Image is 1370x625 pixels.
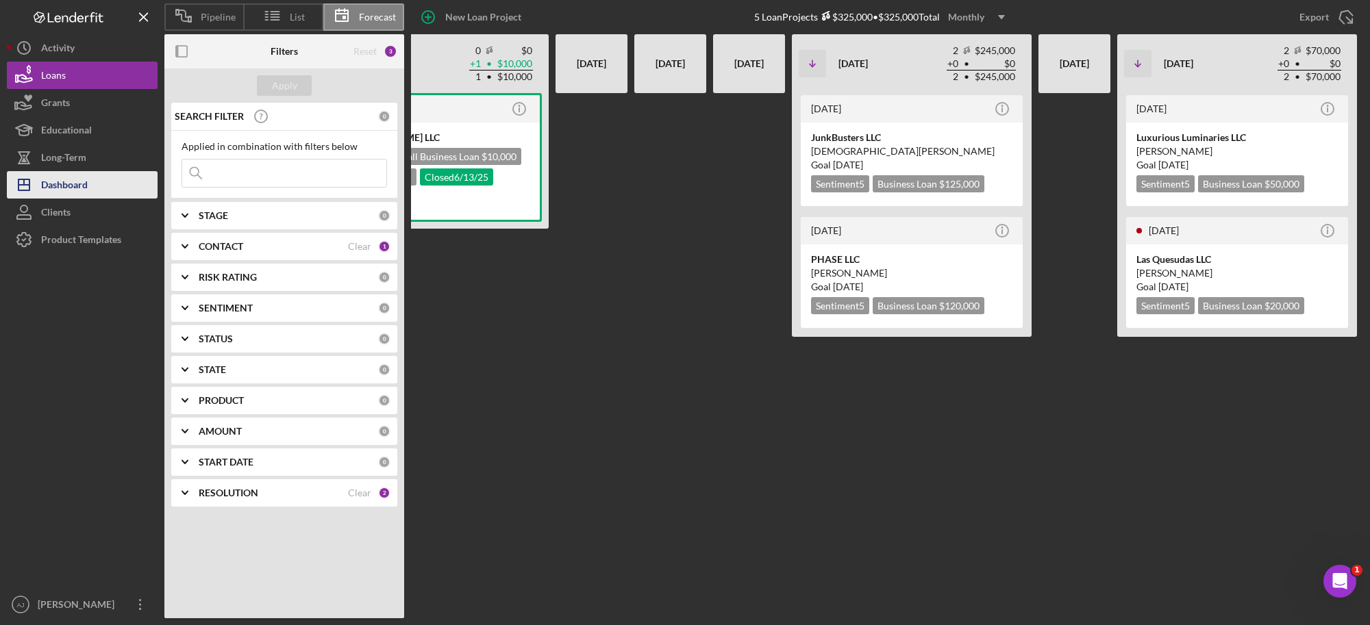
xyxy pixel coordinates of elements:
button: Product Templates [7,226,158,253]
td: + 0 [947,58,959,71]
button: Loans [7,62,158,89]
b: STATUS [199,333,233,344]
div: 2 [378,487,390,499]
div: 0 [378,110,390,123]
text: AJ [16,601,24,609]
div: Sentiment 5 [811,175,869,192]
div: [DATE] [562,40,621,88]
button: New Loan Project [411,3,535,31]
div: Closed 6/13/25 [420,168,493,186]
td: $0 [497,44,533,58]
span: • [1293,73,1301,81]
div: [PERSON_NAME] [811,266,1012,280]
div: Reset [353,46,377,57]
div: Las Quesudas LLC [1136,253,1338,266]
div: 1 [378,240,390,253]
span: $20,000 [1265,300,1299,311]
div: [PERSON_NAME] [1136,144,1338,158]
iframe: Intercom live chat [1323,565,1356,598]
td: 1 [469,71,482,84]
div: Activity [41,34,75,65]
span: Goal [1136,281,1188,292]
div: Educational [41,116,92,147]
div: Apply [272,75,297,96]
a: Clients [7,199,158,226]
td: $70,000 [1305,44,1341,58]
td: + 1 [469,58,482,71]
a: [DATE]JunkBusters LLC[DEMOGRAPHIC_DATA][PERSON_NAME]Goal [DATE]Sentiment5Business Loan $125,000 [799,93,1025,208]
b: START DATE [199,457,253,468]
div: [PERSON_NAME] [1136,266,1338,280]
div: 5 Loan Projects • $325,000 Total [754,7,1013,27]
div: Loans [41,62,66,92]
span: • [1293,60,1301,68]
div: The [PERSON_NAME] LLC [328,131,530,144]
b: SENTIMENT [199,303,253,314]
div: $325,000 [818,11,873,23]
span: • [485,73,493,81]
td: $245,000 [974,44,1016,58]
button: Export [1286,3,1363,31]
div: 0 [378,302,390,314]
span: • [962,60,971,68]
span: 1 [1352,565,1362,576]
td: $245,000 [974,71,1016,84]
div: Long-Term [41,144,86,175]
span: Goal [811,281,863,292]
div: Business Loan [873,175,984,192]
div: [DATE] [720,40,778,88]
div: 3 [384,44,397,58]
td: $70,000 [1305,71,1341,84]
time: 2025-05-16 16:39 [1136,103,1167,114]
button: Educational [7,116,158,144]
b: PRODUCT [199,395,244,406]
time: 10/15/2025 [833,159,863,170]
div: Small Business Loan $10,000 [390,148,521,165]
div: [DEMOGRAPHIC_DATA][PERSON_NAME] [811,144,1012,158]
div: PHASE LLC [811,253,1012,266]
span: • [485,60,493,68]
div: Business Loan [873,297,984,314]
span: $120,000 [939,300,980,311]
span: Forecast [359,12,396,23]
b: STAGE [199,210,228,221]
span: Goal [811,159,863,170]
div: Clear [348,487,371,498]
div: Luxurious Luminaries LLC [1136,131,1338,144]
button: Dashboard [7,171,158,199]
time: 2025-07-26 06:39 [1149,225,1179,236]
div: Dashboard [41,171,88,202]
div: Product Templates [41,226,121,257]
a: Long-Term [7,144,158,171]
a: [DATE]Luxurious Luminaries LLC[PERSON_NAME]Goal [DATE]Sentiment5Business Loan $50,000 [1124,93,1350,208]
div: 0 [378,456,390,468]
div: JunkBusters LLC [811,131,1012,144]
b: CONTACT [199,241,243,252]
div: [PERSON_NAME] [34,591,123,622]
button: Activity [7,34,158,62]
button: Grants [7,89,158,116]
div: Business Loan [1198,297,1304,314]
div: 0 [378,425,390,437]
div: 0 [378,209,390,222]
span: Goal [1136,159,1188,170]
span: • [962,73,971,81]
b: Filters [271,46,298,57]
time: 10/15/2025 [833,281,863,292]
td: 2 [1278,44,1290,58]
div: 0 [378,271,390,283]
div: Applied in combination with filters below [182,141,387,152]
td: 2 [947,71,959,84]
div: [DATE] [1045,40,1104,88]
div: Monthly [948,7,984,27]
td: 0 [469,44,482,58]
a: [DATE]PHASE LLC[PERSON_NAME]Goal [DATE]Sentiment5Business Loan $120,000 [799,215,1025,330]
span: $125,000 [939,178,980,190]
td: $10,000 [497,58,533,71]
